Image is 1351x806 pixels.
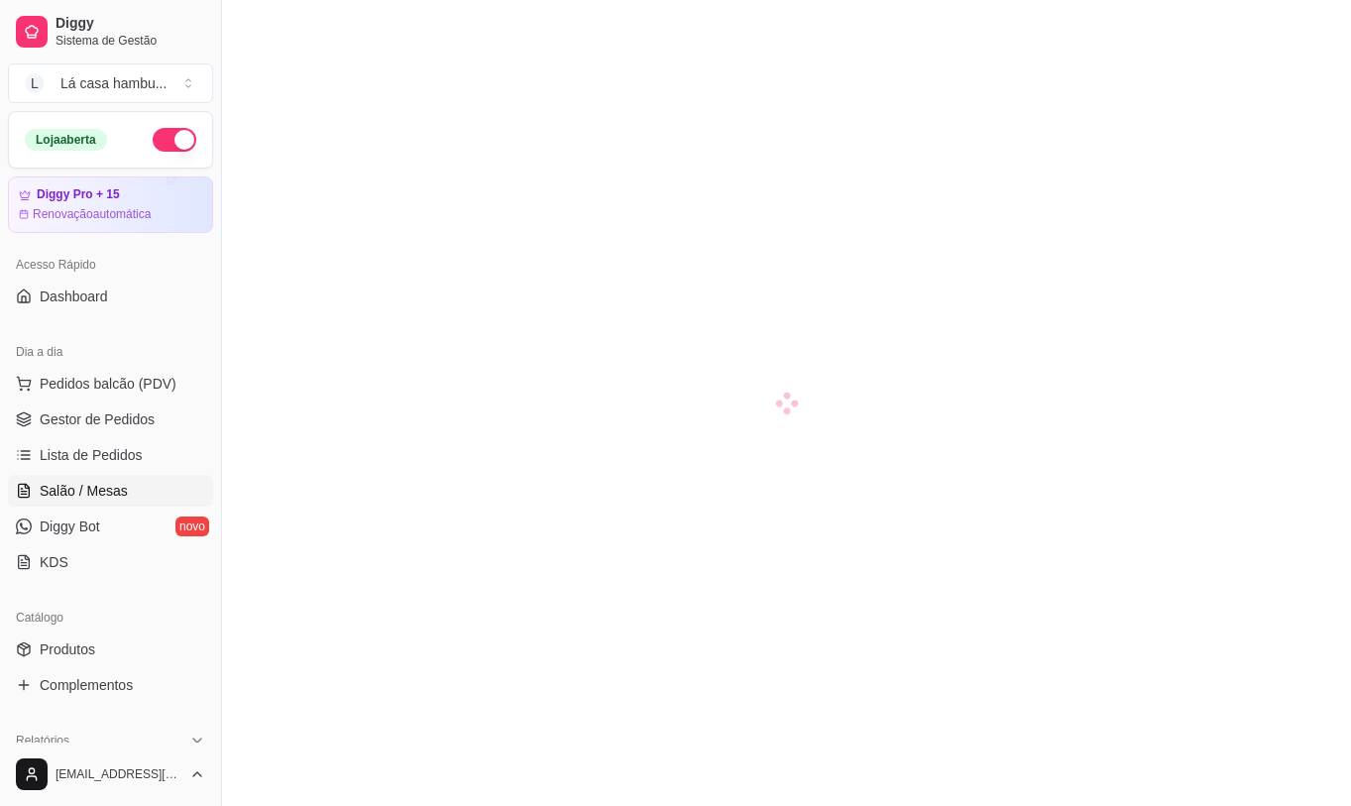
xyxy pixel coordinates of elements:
a: Diggy Botnovo [8,511,213,542]
article: Diggy Pro + 15 [37,187,120,202]
span: Sistema de Gestão [56,33,205,49]
span: Gestor de Pedidos [40,409,155,429]
div: Acesso Rápido [8,249,213,281]
a: KDS [8,546,213,578]
span: Diggy [56,15,205,33]
span: Lista de Pedidos [40,445,143,465]
div: Dia a dia [8,336,213,368]
span: Salão / Mesas [40,481,128,501]
a: Salão / Mesas [8,475,213,507]
span: Dashboard [40,287,108,306]
a: Dashboard [8,281,213,312]
div: Loja aberta [25,129,107,151]
div: Lá casa hambu ... [60,73,167,93]
button: [EMAIL_ADDRESS][DOMAIN_NAME] [8,750,213,798]
article: Renovação automática [33,206,151,222]
span: Produtos [40,639,95,659]
button: Pedidos balcão (PDV) [8,368,213,400]
div: Catálogo [8,602,213,633]
span: Diggy Bot [40,517,100,536]
a: Produtos [8,633,213,665]
span: Complementos [40,675,133,695]
span: Relatórios [16,733,69,748]
a: Lista de Pedidos [8,439,213,471]
a: DiggySistema de Gestão [8,8,213,56]
span: [EMAIL_ADDRESS][DOMAIN_NAME] [56,766,181,782]
span: KDS [40,552,68,572]
a: Complementos [8,669,213,701]
span: Pedidos balcão (PDV) [40,374,176,394]
a: Gestor de Pedidos [8,403,213,435]
button: Alterar Status [153,128,196,152]
span: L [25,73,45,93]
a: Diggy Pro + 15Renovaçãoautomática [8,176,213,233]
button: Select a team [8,63,213,103]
